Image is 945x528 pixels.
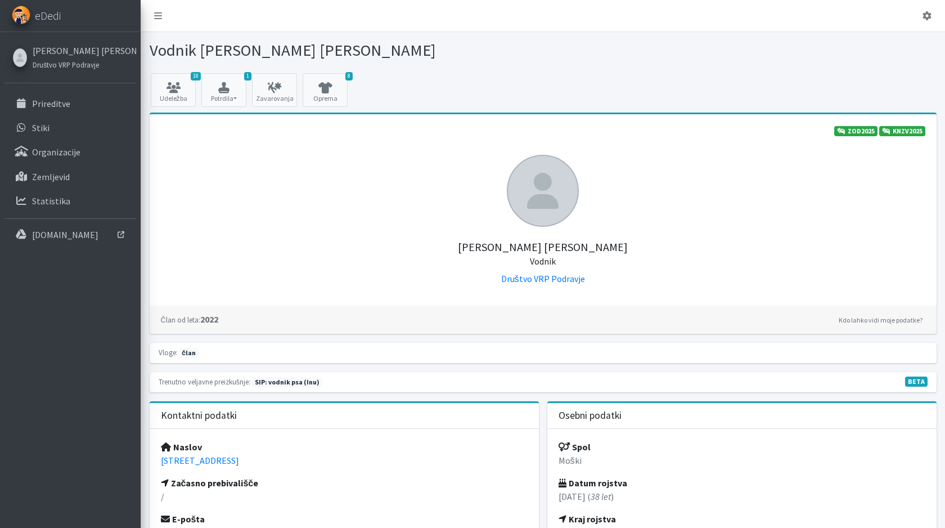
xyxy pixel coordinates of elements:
a: Organizacije [4,141,136,163]
strong: 2022 [161,314,218,325]
span: eDedi [35,7,61,24]
span: član [179,348,199,358]
span: 18 [191,72,201,80]
p: Moški [559,454,925,467]
small: Član od leta: [161,315,200,324]
strong: E-pošta [161,513,205,525]
p: [DOMAIN_NAME] [32,229,98,240]
a: 18 Udeležba [151,73,196,107]
h3: Kontaktni podatki [161,410,237,422]
strong: Naslov [161,441,202,453]
span: Naslednja preizkušnja: pomlad 2026 [252,377,322,387]
a: Društvo VRP Podravje [33,57,133,71]
p: Stiki [32,122,49,133]
p: [DATE] ( ) [559,490,925,503]
p: / [161,490,528,503]
small: Vloge: [159,348,178,357]
a: KNZV2025 [879,126,925,136]
p: Prireditve [32,98,70,109]
p: Organizacije [32,146,80,158]
strong: Začasno prebivališče [161,477,259,489]
p: Statistika [32,195,70,207]
h1: Vodnik [PERSON_NAME] [PERSON_NAME] [150,41,539,60]
a: Zemljevid [4,165,136,188]
a: Prireditve [4,92,136,115]
em: 38 let [591,491,611,502]
small: Vodnik [530,256,556,267]
small: Trenutno veljavne preizkušnje: [159,377,250,386]
a: [PERSON_NAME] [PERSON_NAME] [33,44,133,57]
a: Stiki [4,117,136,139]
p: Zemljevid [32,171,70,182]
span: 1 [244,72,251,80]
img: eDedi [12,6,30,24]
a: ZOD2025 [834,126,877,136]
h5: [PERSON_NAME] [PERSON_NAME] [161,227,925,267]
a: Kdo lahko vidi moje podatke? [836,314,925,327]
span: V fazi razvoja [905,377,928,387]
a: Zavarovanja [252,73,297,107]
a: 8 Oprema [303,73,348,107]
strong: Spol [559,441,591,453]
span: 8 [345,72,353,80]
strong: Kraj rojstva [559,513,616,525]
button: 1 Potrdila [201,73,246,107]
small: Društvo VRP Podravje [33,60,99,69]
strong: Datum rojstva [559,477,627,489]
a: Statistika [4,190,136,212]
a: [STREET_ADDRESS] [161,455,239,466]
h3: Osebni podatki [559,410,622,422]
a: [DOMAIN_NAME] [4,223,136,246]
a: Društvo VRP Podravje [501,273,585,284]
